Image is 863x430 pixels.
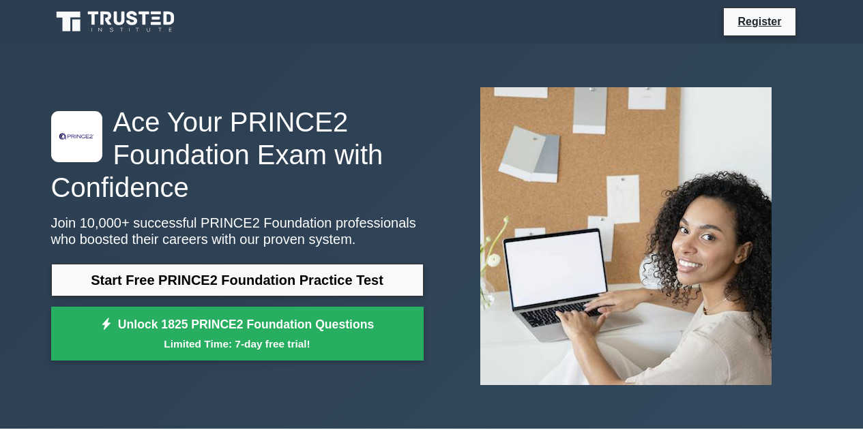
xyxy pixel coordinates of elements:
h1: Ace Your PRINCE2 Foundation Exam with Confidence [51,106,424,204]
small: Limited Time: 7-day free trial! [68,336,407,352]
a: Register [729,13,789,30]
p: Join 10,000+ successful PRINCE2 Foundation professionals who boosted their careers with our prove... [51,215,424,247]
a: Unlock 1825 PRINCE2 Foundation QuestionsLimited Time: 7-day free trial! [51,307,424,361]
a: Start Free PRINCE2 Foundation Practice Test [51,264,424,296]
